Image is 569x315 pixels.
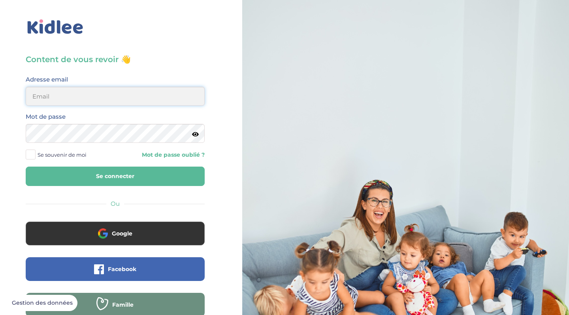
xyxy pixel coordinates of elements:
[111,200,120,207] span: Ou
[26,112,66,122] label: Mot de passe
[112,230,132,237] span: Google
[26,306,205,314] a: Famille
[38,150,87,160] span: Se souvenir de moi
[121,151,204,159] a: Mot de passe oublié ?
[108,265,136,273] span: Facebook
[26,271,205,278] a: Facebook
[26,18,85,36] img: logo_kidlee_bleu
[26,222,205,245] button: Google
[98,228,108,238] img: google.png
[26,74,68,85] label: Adresse email
[112,301,134,309] span: Famille
[26,54,205,65] h3: Content de vous revoir 👋
[7,295,77,311] button: Gestion des données
[26,257,205,281] button: Facebook
[12,300,73,307] span: Gestion des données
[94,264,104,274] img: facebook.png
[26,235,205,243] a: Google
[26,87,205,106] input: Email
[26,167,205,186] button: Se connecter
